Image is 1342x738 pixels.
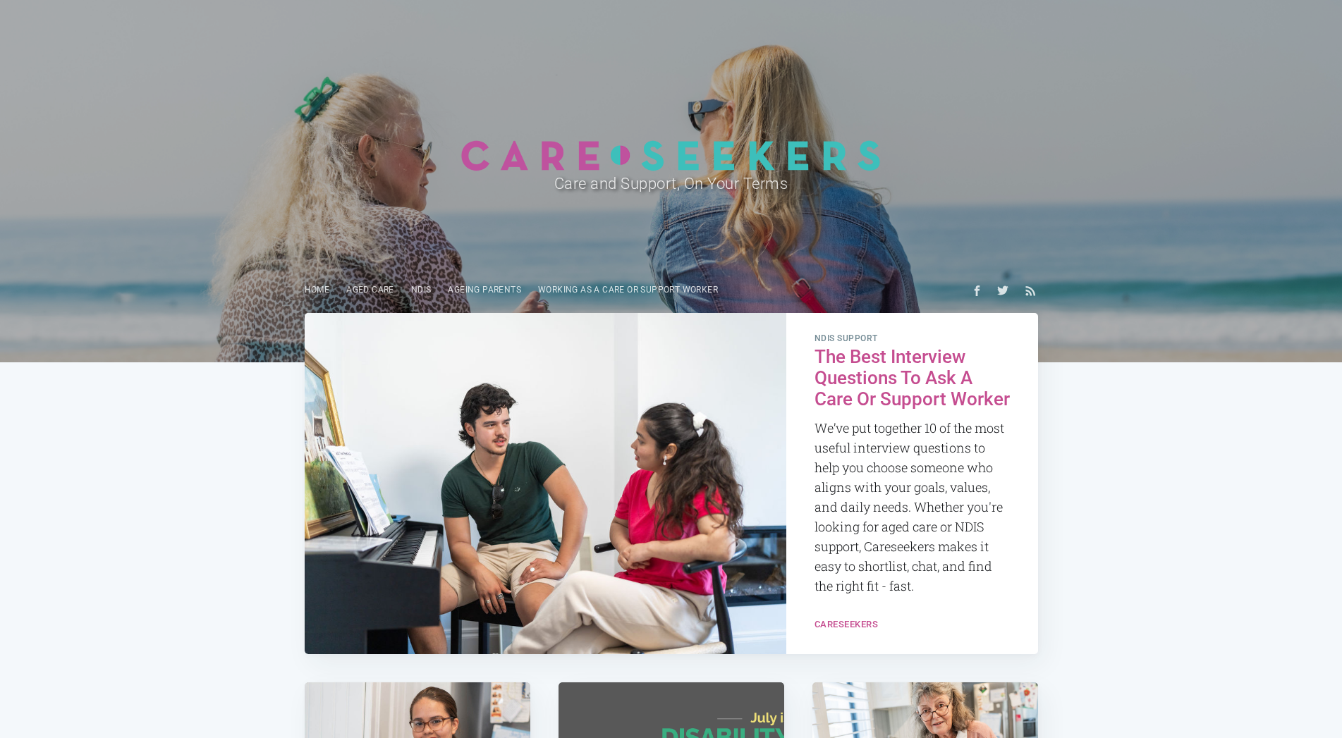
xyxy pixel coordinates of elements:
[439,276,530,304] a: Ageing parents
[815,419,1010,596] p: We’ve put together 10 of the most useful interview questions to help you choose someone who align...
[403,276,440,304] a: NDIS
[296,276,338,304] a: Home
[815,334,1010,344] span: NDIS Support
[358,171,984,196] h2: Care and Support, On Your Terms
[338,276,403,304] a: Aged Care
[530,276,726,304] a: Working as a care or support worker
[815,619,879,629] a: Careseekers
[460,140,882,171] img: Careseekers
[815,347,1010,410] h2: The Best Interview Questions To Ask A Care Or Support Worker
[786,313,1038,615] a: NDIS Support The Best Interview Questions To Ask A Care Or Support Worker We’ve put together 10 o...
